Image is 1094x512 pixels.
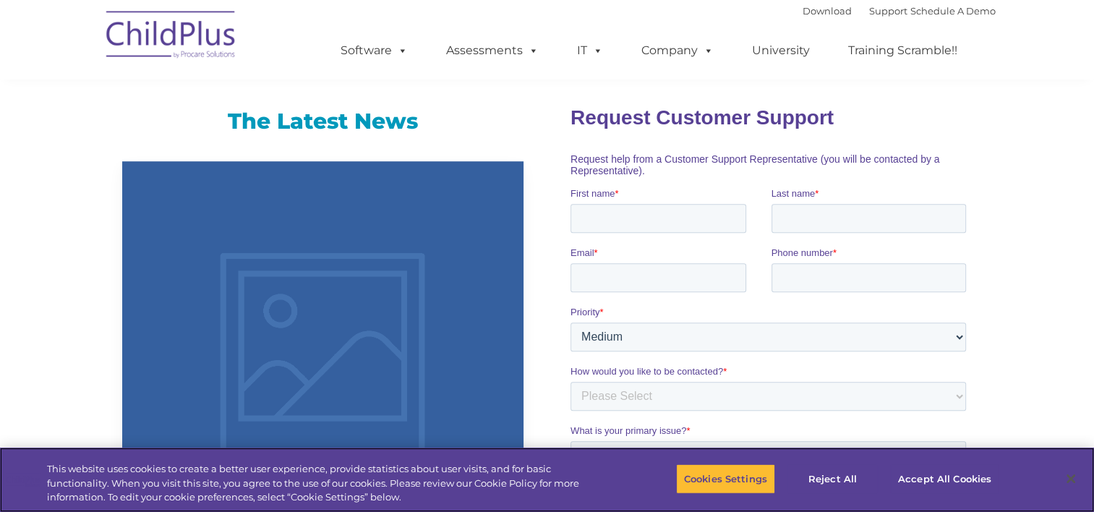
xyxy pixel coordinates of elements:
font: | [803,5,996,17]
a: Support [869,5,907,17]
a: Software [326,36,422,65]
button: Cookies Settings [676,464,775,494]
a: Download [803,5,852,17]
button: Accept All Cookies [890,464,999,494]
a: Company [627,36,728,65]
h3: The Latest News [122,107,524,136]
a: Schedule A Demo [910,5,996,17]
img: ChildPlus by Procare Solutions [99,1,244,73]
a: Assessments [432,36,553,65]
a: Training Scramble!! [834,36,972,65]
button: Close [1055,463,1087,495]
button: Reject All [787,464,878,494]
a: IT [563,36,617,65]
a: University [738,36,824,65]
div: This website uses cookies to create a better user experience, provide statistics about user visit... [47,462,602,505]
